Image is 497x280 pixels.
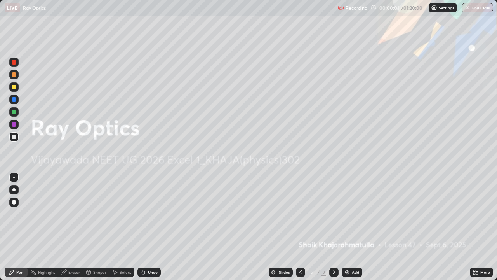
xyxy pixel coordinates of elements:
div: Add [352,270,359,274]
div: Undo [148,270,158,274]
div: / [318,270,320,275]
img: recording.375f2c34.svg [338,5,344,11]
div: Highlight [38,270,55,274]
img: add-slide-button [344,269,350,275]
img: class-settings-icons [431,5,437,11]
div: Pen [16,270,23,274]
div: 2 [321,269,326,276]
img: end-class-cross [464,5,471,11]
div: More [480,270,490,274]
div: Select [120,270,131,274]
div: Shapes [93,270,106,274]
div: 2 [308,270,316,275]
div: Eraser [68,270,80,274]
p: Settings [439,6,454,10]
p: LIVE [7,5,17,11]
p: Recording [346,5,367,11]
div: Slides [279,270,290,274]
button: End Class [462,3,493,12]
p: Ray Optics [23,5,46,11]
